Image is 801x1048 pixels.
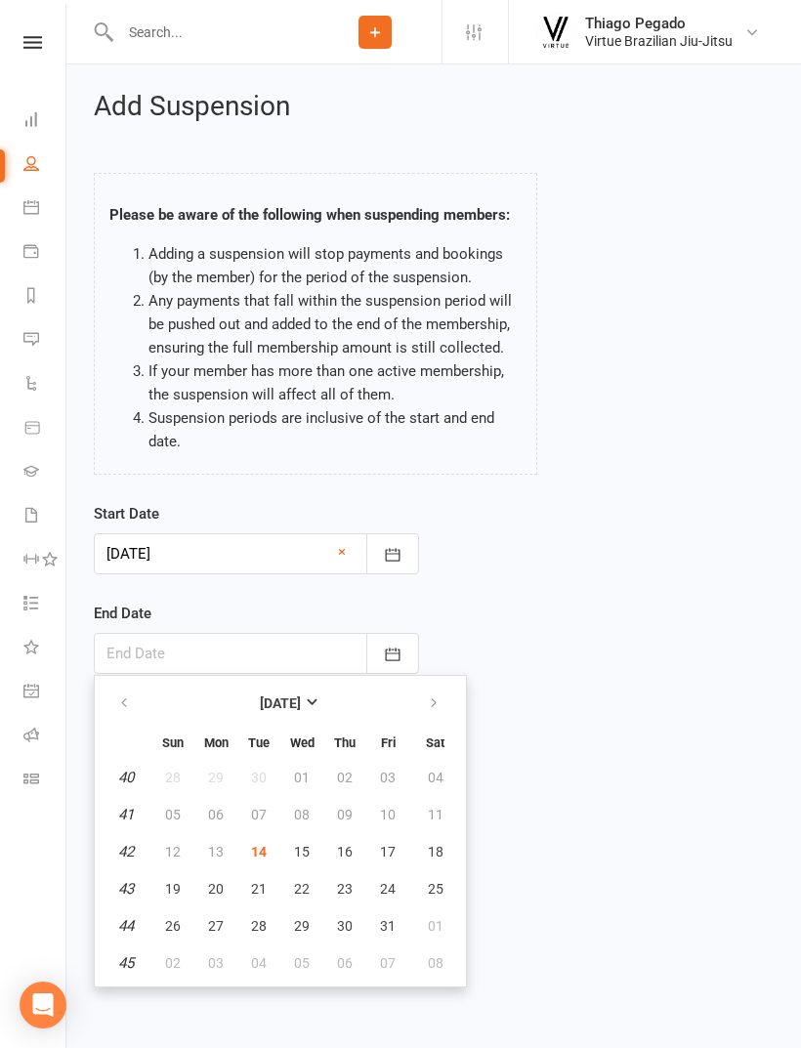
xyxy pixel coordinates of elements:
[148,406,522,453] li: Suspension periods are inclusive of the start and end date.
[114,19,309,46] input: Search...
[410,908,460,943] button: 01
[380,918,396,934] span: 31
[380,881,396,897] span: 24
[428,955,443,971] span: 08
[195,871,236,906] button: 20
[23,759,67,803] a: Class kiosk mode
[294,881,310,897] span: 22
[367,834,408,869] button: 17
[536,13,575,52] img: thumb_image1568934240.png
[118,917,134,935] em: 44
[23,188,67,231] a: Calendar
[426,735,444,750] small: Saturday
[148,242,522,289] li: Adding a suspension will stop payments and bookings (by the member) for the period of the suspens...
[23,671,67,715] a: General attendance kiosk mode
[208,918,224,934] span: 27
[367,908,408,943] button: 31
[23,231,67,275] a: Payments
[381,735,396,750] small: Friday
[94,92,774,122] h2: Add Suspension
[162,735,184,750] small: Sunday
[165,881,181,897] span: 19
[337,955,353,971] span: 06
[410,871,460,906] button: 25
[281,871,322,906] button: 22
[109,206,510,224] strong: Please be aware of the following when suspending members:
[294,955,310,971] span: 05
[195,945,236,981] button: 03
[260,695,301,711] strong: [DATE]
[428,918,443,934] span: 01
[238,908,279,943] button: 28
[23,627,67,671] a: What's New
[118,769,134,786] em: 40
[208,955,224,971] span: 03
[23,100,67,144] a: Dashboard
[367,871,408,906] button: 24
[152,908,193,943] button: 26
[337,881,353,897] span: 23
[334,735,356,750] small: Thursday
[148,289,522,359] li: Any payments that fall within the suspension period will be pushed out and added to the end of th...
[118,954,134,972] em: 45
[23,275,67,319] a: Reports
[165,918,181,934] span: 26
[585,32,733,50] div: Virtue Brazilian Jiu-Jitsu
[380,955,396,971] span: 07
[148,359,522,406] li: If your member has more than one active membership, the suspension will affect all of them.
[324,871,365,906] button: 23
[281,945,322,981] button: 05
[251,955,267,971] span: 04
[94,602,151,625] label: End Date
[294,918,310,934] span: 29
[238,834,279,869] button: 14
[251,918,267,934] span: 28
[204,735,229,750] small: Monday
[118,880,134,898] em: 43
[410,945,460,981] button: 08
[251,844,267,859] span: 14
[324,908,365,943] button: 30
[294,844,310,859] span: 15
[20,982,66,1028] div: Open Intercom Messenger
[410,834,460,869] button: 18
[152,871,193,906] button: 19
[152,945,193,981] button: 02
[337,844,353,859] span: 16
[23,144,67,188] a: People
[324,945,365,981] button: 06
[367,945,408,981] button: 07
[290,735,315,750] small: Wednesday
[428,881,443,897] span: 25
[208,881,224,897] span: 20
[238,871,279,906] button: 21
[338,540,346,564] a: ×
[238,945,279,981] button: 04
[23,407,67,451] a: Product Sales
[337,918,353,934] span: 30
[428,844,443,859] span: 18
[248,735,270,750] small: Tuesday
[118,843,134,860] em: 42
[281,908,322,943] button: 29
[251,881,267,897] span: 21
[165,955,181,971] span: 02
[118,806,134,823] em: 41
[324,834,365,869] button: 16
[195,908,236,943] button: 27
[94,502,159,525] label: Start Date
[585,15,733,32] div: Thiago Pegado
[380,844,396,859] span: 17
[281,834,322,869] button: 15
[23,715,67,759] a: Roll call kiosk mode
